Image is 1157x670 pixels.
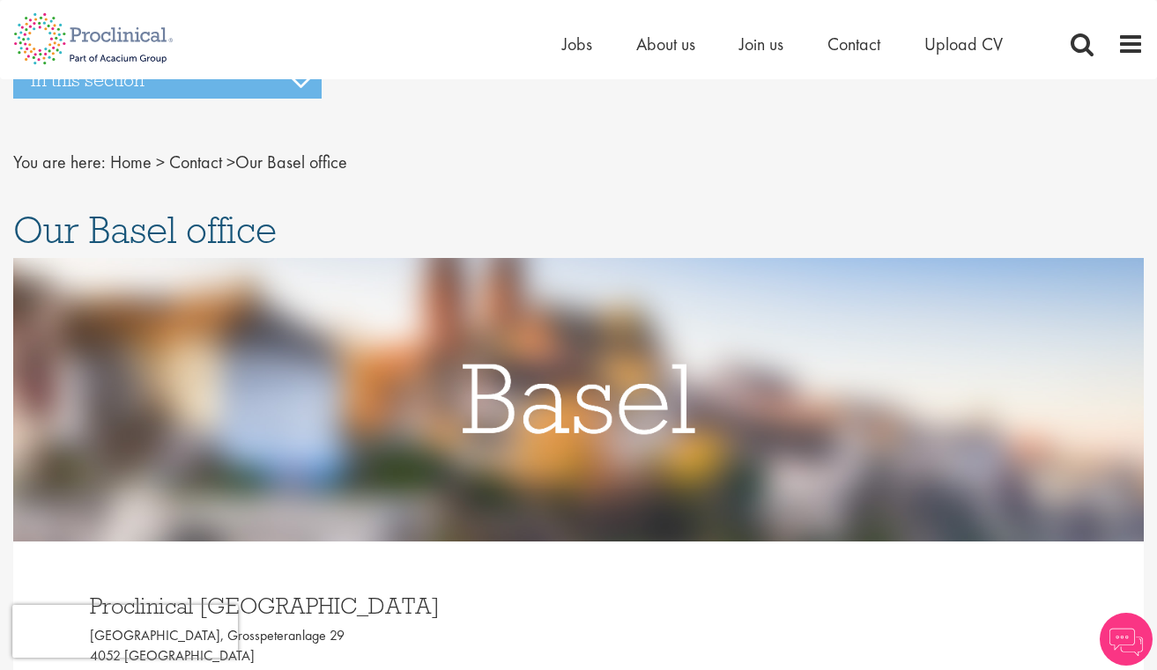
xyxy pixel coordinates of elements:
span: Our Basel office [110,151,347,173]
span: You are here: [13,151,106,173]
iframe: reCAPTCHA [12,605,238,658]
a: Join us [739,33,783,55]
h3: In this section [13,62,322,99]
a: Jobs [562,33,592,55]
span: > [156,151,165,173]
a: About us [636,33,695,55]
a: Contact [827,33,880,55]
a: breadcrumb link to Home [110,151,152,173]
a: Upload CV [924,33,1003,55]
h3: Proclinical [GEOGRAPHIC_DATA] [90,594,566,617]
a: breadcrumb link to Contact [169,151,222,173]
img: Chatbot [1100,613,1153,666]
span: > [226,151,235,173]
span: Our Basel office [13,206,277,254]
